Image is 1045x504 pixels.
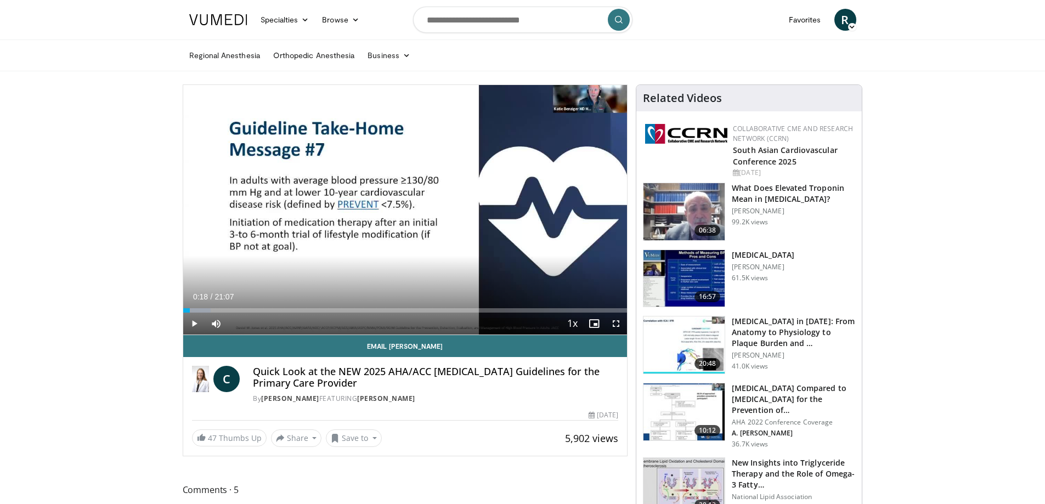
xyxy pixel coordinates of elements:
a: 16:57 [MEDICAL_DATA] [PERSON_NAME] 61.5K views [643,250,855,308]
p: AHA 2022 Conference Coverage [732,418,855,427]
button: Mute [205,313,227,335]
img: 7c0f9b53-1609-4588-8498-7cac8464d722.150x105_q85_crop-smart_upscale.jpg [643,383,725,440]
img: 98daf78a-1d22-4ebe-927e-10afe95ffd94.150x105_q85_crop-smart_upscale.jpg [643,183,725,240]
span: 16:57 [694,291,721,302]
a: Email [PERSON_NAME] [183,335,628,357]
div: [DATE] [733,168,853,178]
h3: [MEDICAL_DATA] [732,250,794,261]
span: 06:38 [694,225,721,236]
p: [PERSON_NAME] [732,263,794,271]
button: Share [271,429,322,447]
button: Enable picture-in-picture mode [583,313,605,335]
input: Search topics, interventions [413,7,632,33]
p: A. [PERSON_NAME] [732,429,855,438]
h4: Related Videos [643,92,722,105]
span: 0:18 [193,292,208,301]
a: [PERSON_NAME] [357,394,415,403]
h3: New Insights into Triglyceride Therapy and the Role of Omega-3 Fatty… [732,457,855,490]
a: 06:38 What Does Elevated Troponin Mean in [MEDICAL_DATA]? [PERSON_NAME] 99.2K views [643,183,855,241]
a: R [834,9,856,31]
a: Collaborative CME and Research Network (CCRN) [733,124,853,143]
img: a04ee3ba-8487-4636-b0fb-5e8d268f3737.png.150x105_q85_autocrop_double_scale_upscale_version-0.2.png [645,124,727,144]
span: 5,902 views [565,432,618,445]
div: [DATE] [589,410,618,420]
p: 99.2K views [732,218,768,226]
a: Browse [315,9,366,31]
img: VuMedi Logo [189,14,247,25]
a: 10:12 [MEDICAL_DATA] Compared to [MEDICAL_DATA] for the Prevention of… AHA 2022 Conference Covera... [643,383,855,449]
img: Dr. Catherine P. Benziger [192,366,210,392]
a: Regional Anesthesia [183,44,267,66]
span: / [211,292,213,301]
a: Favorites [782,9,828,31]
a: Business [361,44,417,66]
span: 20:48 [694,358,721,369]
button: Playback Rate [561,313,583,335]
p: 41.0K views [732,362,768,371]
video-js: Video Player [183,85,628,335]
span: 47 [208,433,217,443]
span: 21:07 [214,292,234,301]
a: Specialties [254,9,316,31]
img: 823da73b-7a00-425d-bb7f-45c8b03b10c3.150x105_q85_crop-smart_upscale.jpg [643,316,725,373]
a: [PERSON_NAME] [261,394,319,403]
h3: What Does Elevated Troponin Mean in [MEDICAL_DATA]? [732,183,855,205]
div: Progress Bar [183,308,628,313]
a: 20:48 [MEDICAL_DATA] in [DATE]: From Anatomy to Physiology to Plaque Burden and … [PERSON_NAME] 4... [643,316,855,374]
p: 36.7K views [732,440,768,449]
button: Save to [326,429,382,447]
p: National Lipid Association [732,492,855,501]
div: By FEATURING [253,394,618,404]
p: [PERSON_NAME] [732,207,855,216]
h3: [MEDICAL_DATA] in [DATE]: From Anatomy to Physiology to Plaque Burden and … [732,316,855,349]
p: 61.5K views [732,274,768,282]
h3: [MEDICAL_DATA] Compared to [MEDICAL_DATA] for the Prevention of… [732,383,855,416]
button: Fullscreen [605,313,627,335]
p: [PERSON_NAME] [732,351,855,360]
a: Orthopedic Anesthesia [267,44,361,66]
a: 47 Thumbs Up [192,429,267,446]
span: 10:12 [694,425,721,436]
button: Play [183,313,205,335]
a: South Asian Cardiovascular Conference 2025 [733,145,838,167]
img: a92b9a22-396b-4790-a2bb-5028b5f4e720.150x105_q85_crop-smart_upscale.jpg [643,250,725,307]
span: Comments 5 [183,483,628,497]
h4: Quick Look at the NEW 2025 AHA/ACC [MEDICAL_DATA] Guidelines for the Primary Care Provider [253,366,618,389]
a: C [213,366,240,392]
